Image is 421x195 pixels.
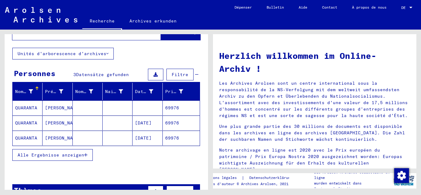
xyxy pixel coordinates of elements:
font: Archives erkunden [129,18,177,24]
font: Nom de famille [15,89,54,94]
div: Nom de naissance [75,87,102,96]
font: Prénom [45,89,62,94]
font: Filtre [172,72,188,77]
font: Une plus grande partie des 30 millions de documents est disponible dans les archives en ligne des... [219,124,405,142]
font: Droits d'auteur © Archives Arolsen, 2021 [202,181,288,186]
font: Date de naissance [135,89,182,94]
div: Prisonnier # [165,87,192,96]
font: Recherche [90,18,115,24]
img: yv_logo.png [392,173,415,188]
font: [PERSON_NAME] [45,120,81,126]
font: Herzlich willkommen im Online-Archiv ! [219,50,376,74]
mat-header-cell: Date de naissance [133,83,162,100]
font: Alle Ergebnisse anzeigen [18,152,84,158]
div: Nom de famille [15,87,42,96]
font: Notre archivage en ligne est 2020 avec le Prix européen du patrimoine / Prix Europa Nostra 2020 a... [219,147,402,172]
font: Personnes [14,69,55,78]
font: wurden entwickelt dans Partnerschaft mit [314,181,362,191]
font: Filtre [172,189,188,194]
font: Prisonnier # [165,89,198,94]
a: Archives erkunden [122,14,184,28]
mat-header-cell: Prénom [43,83,72,100]
font: [PERSON_NAME] [45,105,81,111]
font: QUARANTA [15,105,37,111]
font: QUARANTA [15,120,37,126]
font: Mentions légales [202,175,237,180]
font: Naissance‏ [105,89,130,94]
mat-header-cell: Prisonnier # [163,83,200,100]
font: DE [401,5,406,10]
button: Unités d'arborescence d'archives [12,48,114,59]
button: Filtre [166,69,194,80]
font: 3 [73,72,76,77]
div: Prénom [45,87,72,96]
img: Zustimmung ändern [394,168,409,183]
font: [PERSON_NAME] [45,135,81,141]
font: | [242,175,244,181]
font: [DATE] [135,120,152,126]
a: Datenschutzerklärung [244,175,300,181]
font: Datensätze gefunden [69,189,122,194]
font: Unités d'arborescence d'archives [18,51,106,56]
font: Contact [322,5,337,10]
mat-header-cell: Nom de naissance [73,83,103,100]
font: Aide [299,5,307,10]
font: Thèmes [14,186,42,195]
font: Les Archives Arolsen sont un centre international sous la responsabilité de la NS-Verfolgung mit ... [219,80,408,118]
font: 69976 [165,105,179,111]
font: À propos de nous [352,5,386,10]
a: Recherche [82,14,122,30]
font: QUARANTA [15,135,37,141]
a: Mentions légales [202,175,242,181]
img: Arolsen_neg.svg [5,7,77,22]
font: Bulletin [267,5,284,10]
font: [DATE] [135,135,152,141]
font: Datensätze gefunden [76,72,129,77]
button: Alle Ergebnisse anzeigen [12,149,93,161]
font: 69976 [165,135,179,141]
font: Nom de naissance [75,89,120,94]
div: Date de naissance [135,87,162,96]
mat-header-cell: Nom de famille [13,83,43,100]
font: Dépenser [235,5,252,10]
font: 69976 [165,120,179,126]
mat-header-cell: Naissance‏ [103,83,133,100]
font: 1 [66,189,69,194]
div: Naissance‏ [105,87,132,96]
font: Datenschutzerklärung [249,175,292,180]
